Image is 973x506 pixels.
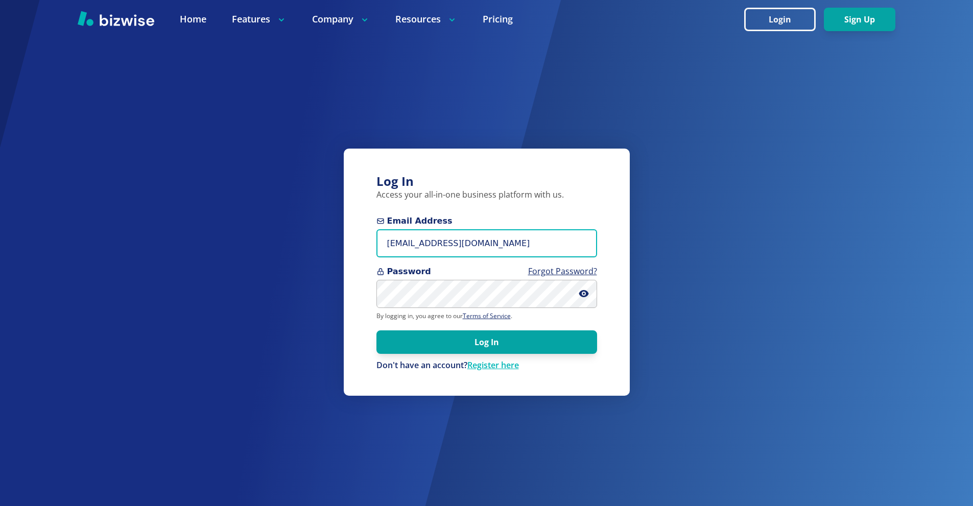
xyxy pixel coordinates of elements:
a: Sign Up [824,15,895,25]
span: Password [376,266,597,278]
input: you@example.com [376,229,597,257]
p: Features [232,13,287,26]
a: Forgot Password? [528,266,597,277]
button: Log In [376,330,597,354]
button: Login [744,8,816,31]
a: Login [744,15,824,25]
a: Register here [467,359,519,371]
p: Company [312,13,370,26]
p: By logging in, you agree to our . [376,312,597,320]
div: Don't have an account?Register here [376,360,597,371]
p: Resources [395,13,457,26]
p: Access your all-in-one business platform with us. [376,189,597,201]
a: Terms of Service [463,311,511,320]
button: Sign Up [824,8,895,31]
span: Email Address [376,215,597,227]
a: Home [180,13,206,26]
img: Bizwise Logo [78,11,154,26]
p: Don't have an account? [376,360,597,371]
a: Pricing [483,13,513,26]
h3: Log In [376,173,597,190]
